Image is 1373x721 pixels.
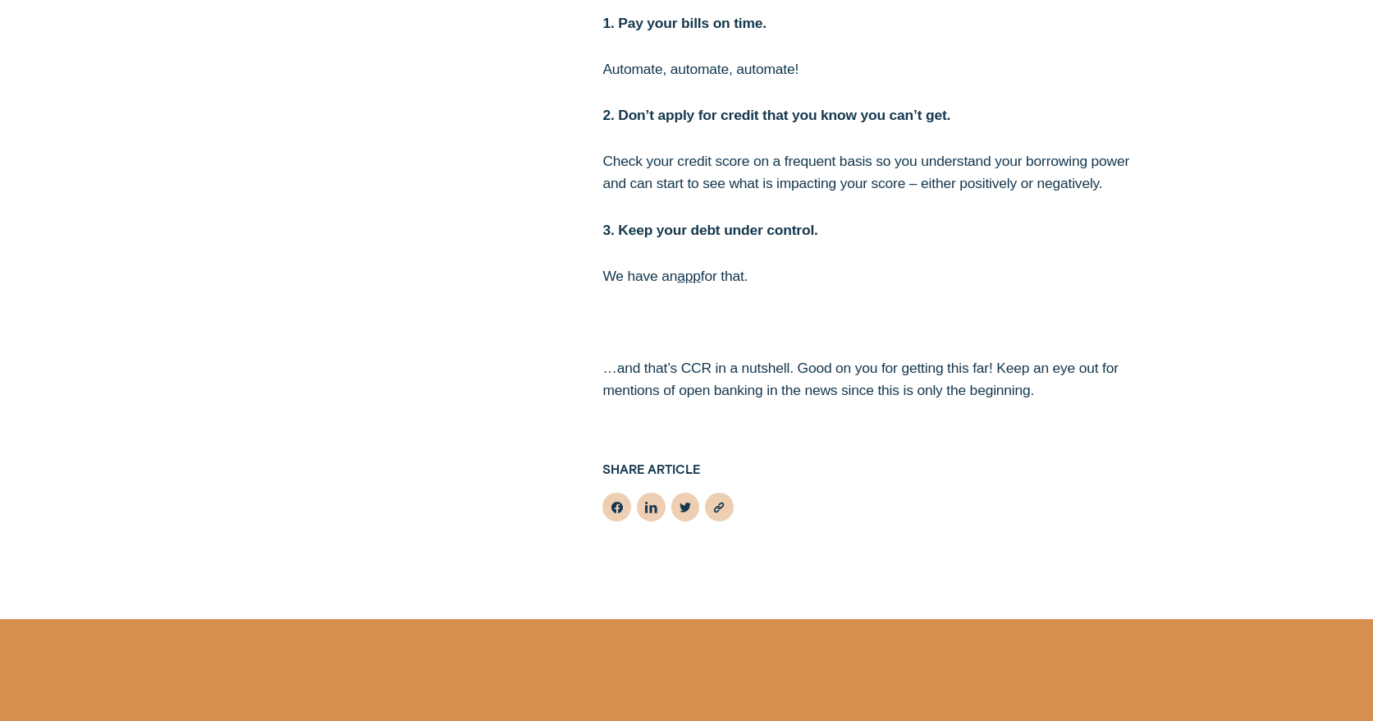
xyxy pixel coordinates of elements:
button: facebook [602,493,631,521]
button: linkedin [637,493,666,521]
button: Copy URL: https://wisr.com.au/blog/what-is-comprehensive-credit-reporting [705,493,734,521]
p: …and that’s CCR in a nutshell. Good on you for getting this far! Keep an eye out for mentions of ... [602,357,1137,402]
strong: 3. Keep your debt under control. [602,222,817,238]
p: Automate, automate, automate! [602,58,1137,80]
button: twitter [671,493,700,521]
p: Check your credit score on a frequent basis so you understand your borrowing power and can start ... [602,150,1137,195]
strong: 2. Don’t apply for credit that you know you can’t get. [602,107,950,123]
h5: Share Article [602,461,1137,494]
strong: 1. Pay your bills on time. [602,15,767,31]
p: We have an for that. [602,265,1137,287]
a: app [677,268,701,284]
